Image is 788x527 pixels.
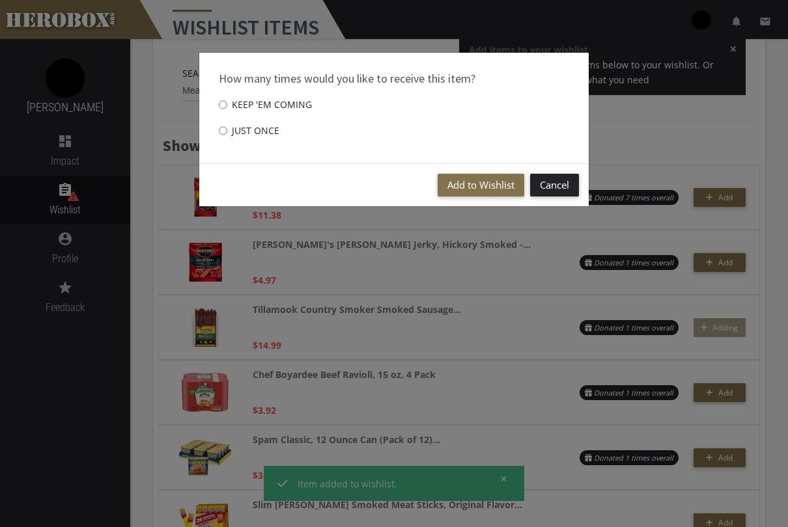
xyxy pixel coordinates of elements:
button: Cancel [530,174,579,196]
label: Keep 'em coming [219,92,312,118]
button: Add to Wishlist [438,174,524,196]
input: Keep 'em coming [219,94,227,115]
h4: How many times would you like to receive this item? [219,72,569,85]
label: Just once [219,118,279,144]
input: Just once [219,120,227,141]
